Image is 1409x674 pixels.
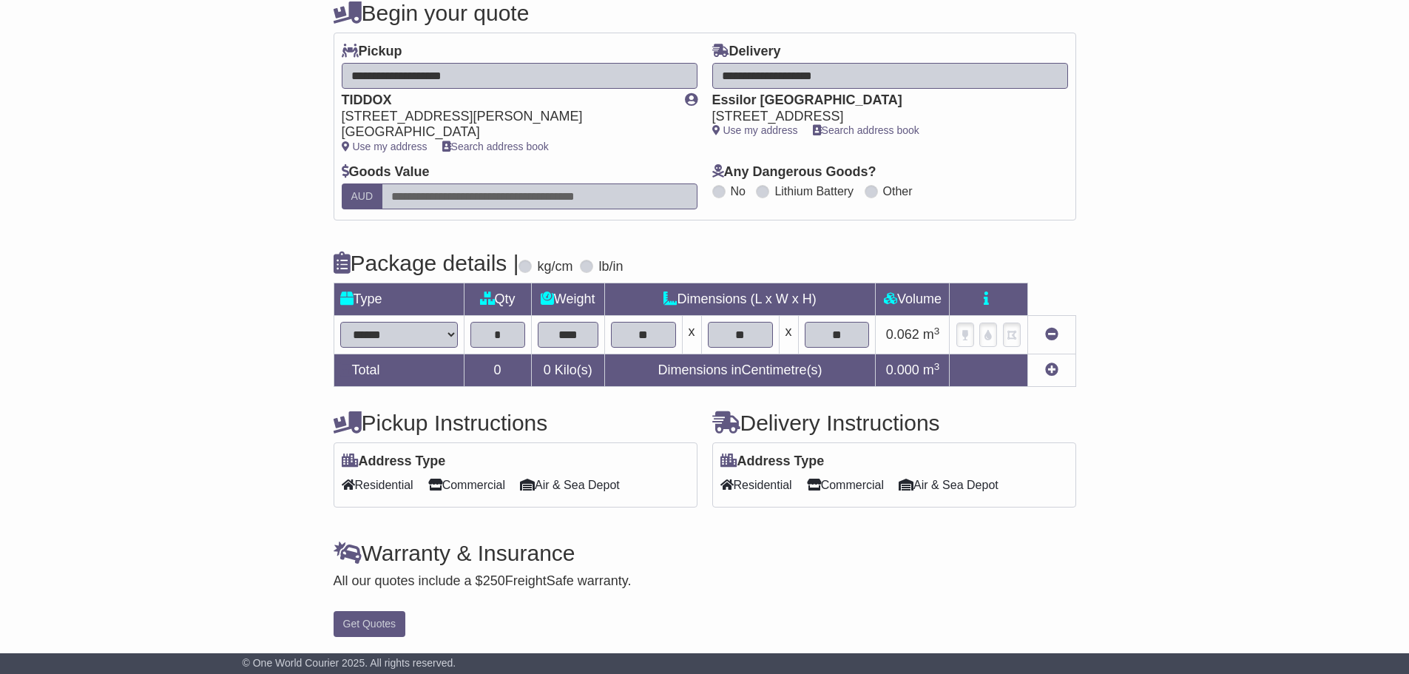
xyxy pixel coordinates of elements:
span: 250 [483,573,505,588]
a: Search address book [813,124,919,136]
div: [GEOGRAPHIC_DATA] [342,124,670,141]
td: Volume [876,283,950,316]
span: 0.062 [886,327,919,342]
td: Type [334,283,464,316]
span: Air & Sea Depot [520,474,620,496]
div: TIDDOX [342,92,670,109]
td: 0 [464,354,531,387]
td: Weight [531,283,604,316]
label: kg/cm [537,259,572,275]
td: Kilo(s) [531,354,604,387]
label: Address Type [342,454,446,470]
td: x [682,316,701,354]
h4: Begin your quote [334,1,1076,25]
span: Commercial [428,474,505,496]
a: Use my address [342,141,428,152]
button: Get Quotes [334,611,406,637]
span: m [923,363,940,377]
div: All our quotes include a $ FreightSafe warranty. [334,573,1076,590]
a: Add new item [1045,363,1058,377]
label: Any Dangerous Goods? [712,164,876,181]
span: Commercial [807,474,884,496]
span: Residential [720,474,792,496]
td: Dimensions (L x W x H) [604,283,876,316]
label: Address Type [720,454,825,470]
td: Qty [464,283,531,316]
label: Delivery [712,44,781,60]
label: Goods Value [342,164,430,181]
a: Use my address [712,124,798,136]
div: Essilor [GEOGRAPHIC_DATA] [712,92,1053,109]
label: lb/in [598,259,623,275]
label: Other [883,184,913,198]
td: x [779,316,798,354]
h4: Warranty & Insurance [334,541,1076,565]
h4: Package details | [334,251,519,275]
h4: Delivery Instructions [712,411,1076,435]
span: © One World Courier 2025. All rights reserved. [243,657,456,669]
span: 0 [544,363,551,377]
label: Lithium Battery [774,184,854,198]
div: [STREET_ADDRESS][PERSON_NAME] [342,109,670,125]
sup: 3 [934,326,940,337]
td: Dimensions in Centimetre(s) [604,354,876,387]
span: Air & Sea Depot [899,474,999,496]
h4: Pickup Instructions [334,411,697,435]
span: 0.000 [886,363,919,377]
td: Total [334,354,464,387]
a: Search address book [442,141,549,152]
label: No [731,184,746,198]
label: AUD [342,183,383,209]
a: Remove this item [1045,327,1058,342]
span: Residential [342,474,413,496]
sup: 3 [934,361,940,372]
div: [STREET_ADDRESS] [712,109,1053,125]
label: Pickup [342,44,402,60]
span: m [923,327,940,342]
